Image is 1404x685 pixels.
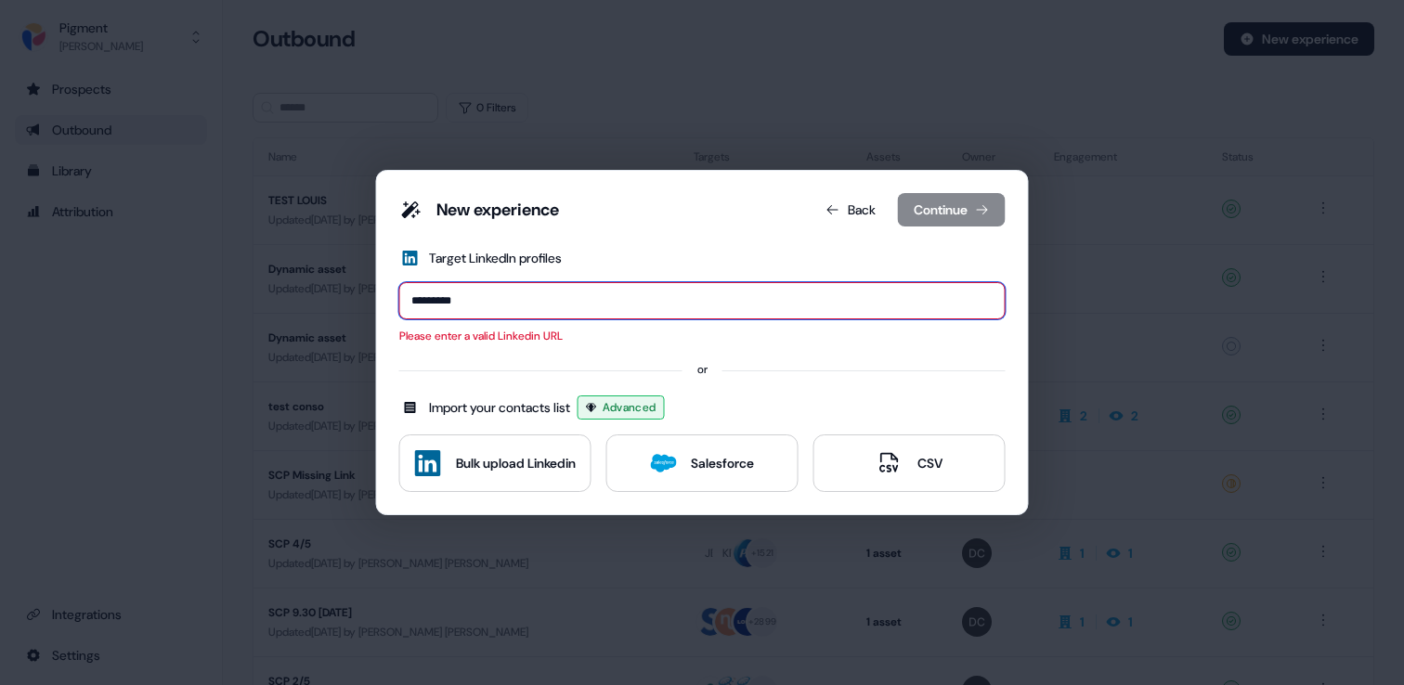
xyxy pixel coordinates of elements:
[811,193,890,226] button: Back
[603,398,656,417] span: Advanced
[399,327,1006,345] div: Please enter a valid Linkedin URL
[399,434,591,492] button: Bulk upload Linkedin
[917,454,942,472] div: CSV
[429,398,570,417] div: Import your contacts list
[691,454,754,472] div: Salesforce
[456,454,576,472] div: Bulk upload Linkedin
[697,360,708,379] div: or
[606,434,799,492] button: Salesforce
[429,249,562,267] div: Target LinkedIn profiles
[813,434,1006,492] button: CSV
[436,199,559,221] div: New experience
